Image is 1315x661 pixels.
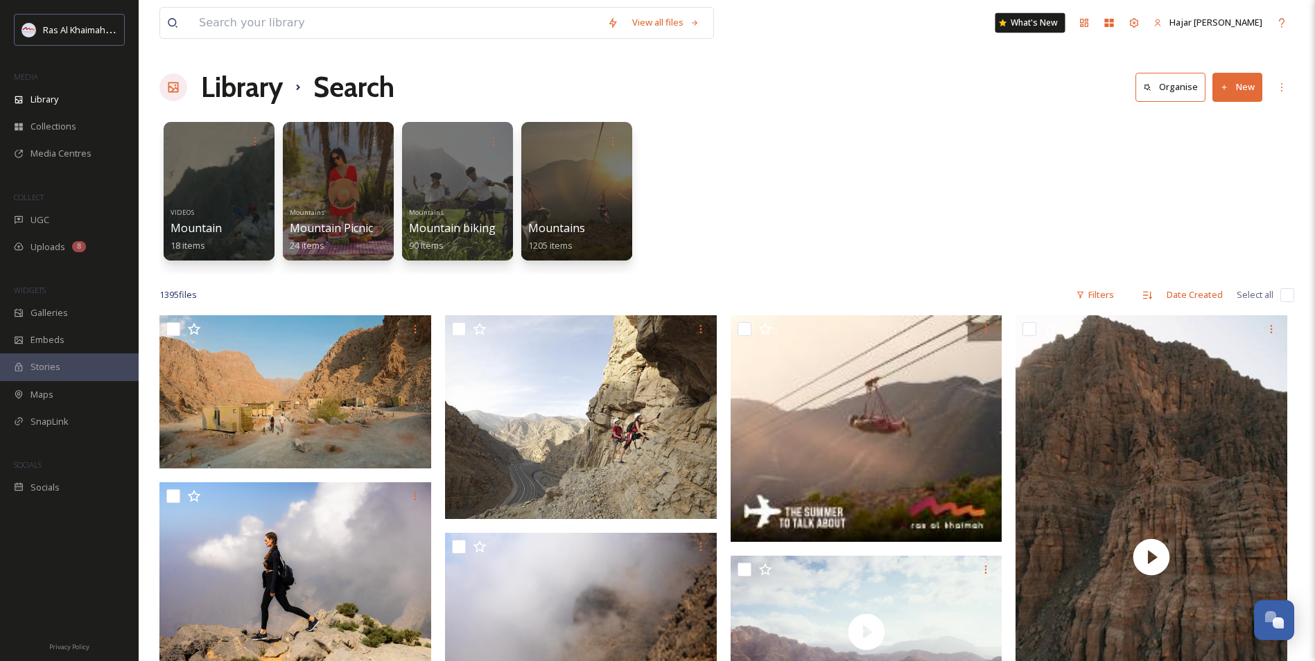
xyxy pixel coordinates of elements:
a: Library [201,67,283,108]
div: Filters [1069,281,1121,308]
h1: Search [313,67,394,108]
img: (C) RAKTDA - Adventurous travellers can enjoy a series of hiking opportunities on the UAE's talle... [445,315,717,519]
div: Date Created [1160,281,1230,308]
span: Maps [31,388,53,401]
span: Select all [1237,288,1273,301]
span: Mountains [409,208,444,217]
span: Galleries [31,306,68,319]
span: Mountain [171,220,222,236]
span: MEDIA [14,71,38,82]
div: 8 [72,241,86,252]
span: Media Centres [31,147,92,160]
span: Privacy Policy [49,642,89,651]
span: Mountains [290,208,324,217]
input: Search your library [192,8,600,38]
a: Organise [1135,73,1212,101]
a: Privacy Policy [49,637,89,654]
a: VIDEOSMountain18 items [171,204,222,252]
span: Socials [31,481,60,494]
span: Mountain biking [409,220,496,236]
img: (C) BGEC.jpg [159,315,431,468]
span: SnapLink [31,415,69,428]
span: 18 items [171,239,205,252]
span: VIDEOS [171,208,194,217]
span: Hajar [PERSON_NAME] [1169,16,1262,28]
span: UGC [31,213,49,227]
span: 24 items [290,239,324,252]
span: Library [31,93,58,106]
span: 1395 file s [159,288,197,301]
a: MountainsMountain Picnic24 items [290,204,373,252]
button: New [1212,73,1262,101]
a: Mountains1205 items [528,222,585,252]
span: SOCIALS [14,459,42,470]
span: Collections [31,120,76,133]
button: Open Chat [1254,600,1294,640]
span: Stories [31,360,60,373]
span: 1205 items [528,239,573,252]
span: COLLECT [14,192,44,202]
span: Ras Al Khaimah Tourism Development Authority [43,23,239,36]
a: What's New [995,13,1065,33]
span: Uploads [31,240,65,254]
a: MountainsMountain biking90 items [409,204,496,252]
a: Hajar [PERSON_NAME] [1147,9,1269,36]
span: 90 items [409,239,444,252]
span: Mountains [528,220,585,236]
a: View all files [625,9,706,36]
button: Organise [1135,73,1205,101]
img: Logo_RAKTDA_RGB-01.png [22,23,36,37]
span: Embeds [31,333,64,346]
span: Mountain Picnic [290,220,373,236]
img: KSA_Digital Banners_Zipline-07.jpg [731,315,1002,542]
span: WIDGETS [14,285,46,295]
